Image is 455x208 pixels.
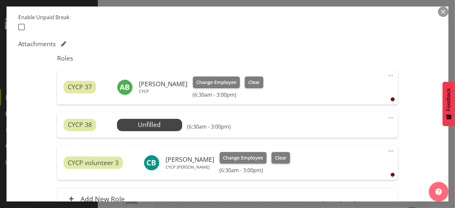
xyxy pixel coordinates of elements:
[166,164,214,170] p: CYCP [PERSON_NAME]
[272,152,290,164] button: Clear
[68,82,92,92] span: CYCP 37
[117,79,133,95] img: ally-brown10484.jpg
[248,79,260,86] span: Clear
[166,156,214,163] h6: [PERSON_NAME]
[18,40,56,48] h5: Attachments
[144,155,159,171] img: charlotte-bottcher11626.jpg
[81,195,125,203] h6: Add New Role
[446,88,452,111] span: Feedback
[391,173,395,177] div: User is clocked out
[57,54,398,62] h5: Roles
[139,89,188,94] p: CYCP
[68,158,119,168] span: CYCP volunteer 3
[245,76,263,88] button: Clear
[138,120,161,129] span: Unfilled
[275,154,286,161] span: Clear
[223,154,263,161] span: Change Employee
[220,152,267,164] button: Change Employee
[443,82,455,126] button: Feedback - Show survey
[187,123,231,130] h6: (6:30am - 3:00pm)
[391,97,395,101] div: User is clocked out
[193,91,263,98] h6: (6:30am - 3:00pm)
[435,188,442,195] img: help-xxl-2.png
[139,80,188,88] h6: [PERSON_NAME]
[68,120,92,130] span: CYCP 38
[193,76,240,88] button: Change Employee
[196,79,236,86] span: Change Employee
[18,13,117,21] label: Enable Unpaid Break
[220,167,290,173] h6: (6:30am - 3:00pm)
